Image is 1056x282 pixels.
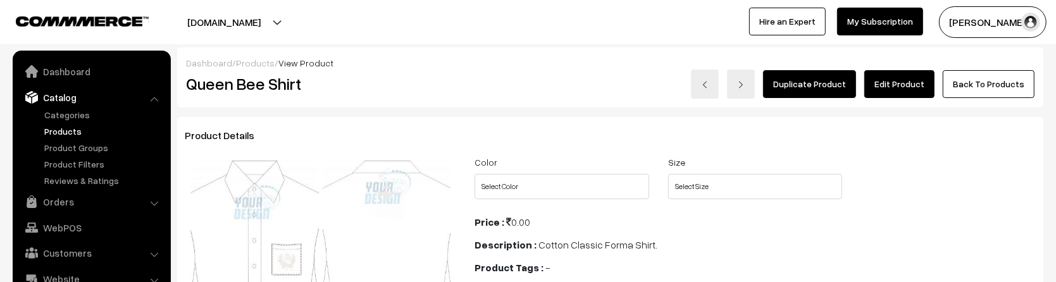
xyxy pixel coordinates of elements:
b: Price : [475,216,504,228]
a: Reviews & Ratings [41,174,166,187]
a: Duplicate Product [763,70,856,98]
a: Catalog [16,86,166,109]
a: Dashboard [186,58,232,68]
a: Orders [16,190,166,213]
span: Cotton Classic Forma Shirt. [538,238,657,251]
span: - [545,261,550,274]
a: My Subscription [837,8,923,35]
a: Products [236,58,275,68]
a: Products [41,125,166,138]
button: [PERSON_NAME] [939,6,1047,38]
a: Product Filters [41,157,166,171]
button: [DOMAIN_NAME] [143,6,305,38]
label: Color [475,156,497,169]
a: Customers [16,242,166,264]
h2: Queen Bee Shirt [186,74,456,94]
a: Back To Products [943,70,1034,98]
a: Categories [41,108,166,121]
img: user [1021,13,1040,32]
a: Product Groups [41,141,166,154]
span: Product Details [185,129,270,142]
img: right-arrow.png [737,81,745,89]
label: Size [668,156,685,169]
b: Product Tags : [475,261,544,274]
a: COMMMERCE [16,13,127,28]
div: 0.00 [475,214,1036,230]
a: WebPOS [16,216,166,239]
span: View Product [278,58,333,68]
img: COMMMERCE [16,16,149,26]
a: Dashboard [16,60,166,83]
b: Description : [475,238,537,251]
a: Hire an Expert [749,8,826,35]
a: Edit Product [864,70,935,98]
div: / / [186,56,1034,70]
img: left-arrow.png [701,81,709,89]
